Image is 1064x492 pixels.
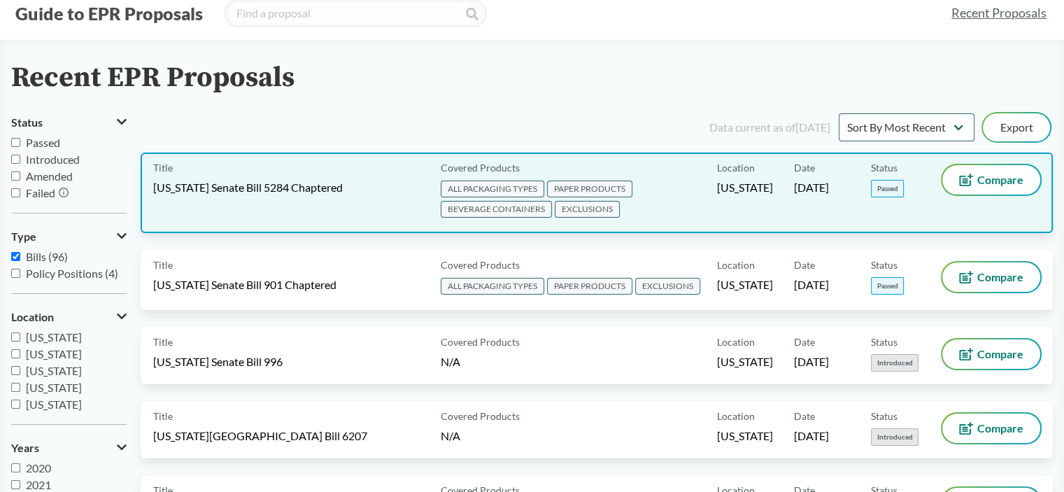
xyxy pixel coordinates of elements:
span: PAPER PRODUCTS [547,278,632,295]
input: Failed [11,188,20,197]
span: Location [717,258,755,272]
span: Covered Products [441,258,520,272]
input: [US_STATE] [11,366,20,375]
button: Location [11,305,127,329]
span: Location [717,335,755,349]
span: Date [794,258,815,272]
span: N/A [441,429,460,442]
span: Status [871,160,898,175]
span: [US_STATE] [26,347,82,360]
span: EXCLUSIONS [635,278,700,295]
span: Covered Products [441,409,520,423]
span: Bills (96) [26,250,68,263]
span: Covered Products [441,335,520,349]
span: [US_STATE] [717,354,773,370]
span: PAPER PRODUCTS [547,181,632,197]
span: Introduced [26,153,80,166]
span: [DATE] [794,180,829,195]
input: [US_STATE] [11,332,20,342]
span: [US_STATE] [717,277,773,293]
span: [DATE] [794,354,829,370]
span: Passed [871,180,904,197]
input: Bills (96) [11,252,20,261]
input: [US_STATE] [11,383,20,392]
span: Years [11,442,39,454]
span: Title [153,409,173,423]
span: Location [717,409,755,423]
span: Title [153,258,173,272]
span: Covered Products [441,160,520,175]
span: Type [11,230,36,243]
input: 2021 [11,480,20,489]
span: Status [871,409,898,423]
button: Compare [942,414,1040,443]
span: Title [153,335,173,349]
span: [US_STATE] [26,364,82,377]
button: Compare [942,165,1040,195]
input: 2020 [11,463,20,472]
span: ALL PACKAGING TYPES [441,181,544,197]
span: Status [871,258,898,272]
input: [US_STATE] [11,349,20,358]
span: [US_STATE] [26,330,82,344]
span: [US_STATE] [717,428,773,444]
span: Date [794,335,815,349]
span: [US_STATE] [26,381,82,394]
input: [US_STATE] [11,400,20,409]
span: Status [871,335,898,349]
span: Compare [977,174,1023,185]
span: Introduced [871,428,918,446]
span: Compare [977,272,1023,283]
span: Compare [977,423,1023,434]
span: [US_STATE] Senate Bill 901 Chaptered [153,277,336,293]
h2: Recent EPR Proposals [11,62,295,94]
button: Guide to EPR Proposals [11,2,207,24]
button: Years [11,436,127,460]
input: Amended [11,171,20,181]
input: Passed [11,138,20,147]
span: Date [794,409,815,423]
span: Location [11,311,54,323]
button: Type [11,225,127,248]
span: Status [11,116,43,129]
span: 2020 [26,461,51,475]
button: Export [983,113,1050,141]
span: Passed [26,136,60,149]
span: [US_STATE] [26,398,82,411]
span: Compare [977,349,1023,360]
span: [US_STATE] Senate Bill 996 [153,354,283,370]
span: [US_STATE][GEOGRAPHIC_DATA] Bill 6207 [153,428,367,444]
span: [DATE] [794,428,829,444]
span: N/A [441,355,460,368]
span: Amended [26,169,73,183]
span: [US_STATE] Senate Bill 5284 Chaptered [153,180,343,195]
span: Location [717,160,755,175]
div: Data current as of [DATE] [709,119,830,136]
input: Policy Positions (4) [11,269,20,278]
button: Compare [942,262,1040,292]
span: [DATE] [794,277,829,293]
span: EXCLUSIONS [555,201,620,218]
span: Date [794,160,815,175]
span: Introduced [871,354,918,372]
span: 2021 [26,478,51,491]
button: Status [11,111,127,134]
button: Compare [942,339,1040,369]
span: Title [153,160,173,175]
input: Introduced [11,155,20,164]
span: BEVERAGE CONTAINERS [441,201,552,218]
span: Failed [26,186,55,199]
span: Policy Positions (4) [26,267,118,280]
span: Passed [871,277,904,295]
span: ALL PACKAGING TYPES [441,278,544,295]
span: [US_STATE] [717,180,773,195]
